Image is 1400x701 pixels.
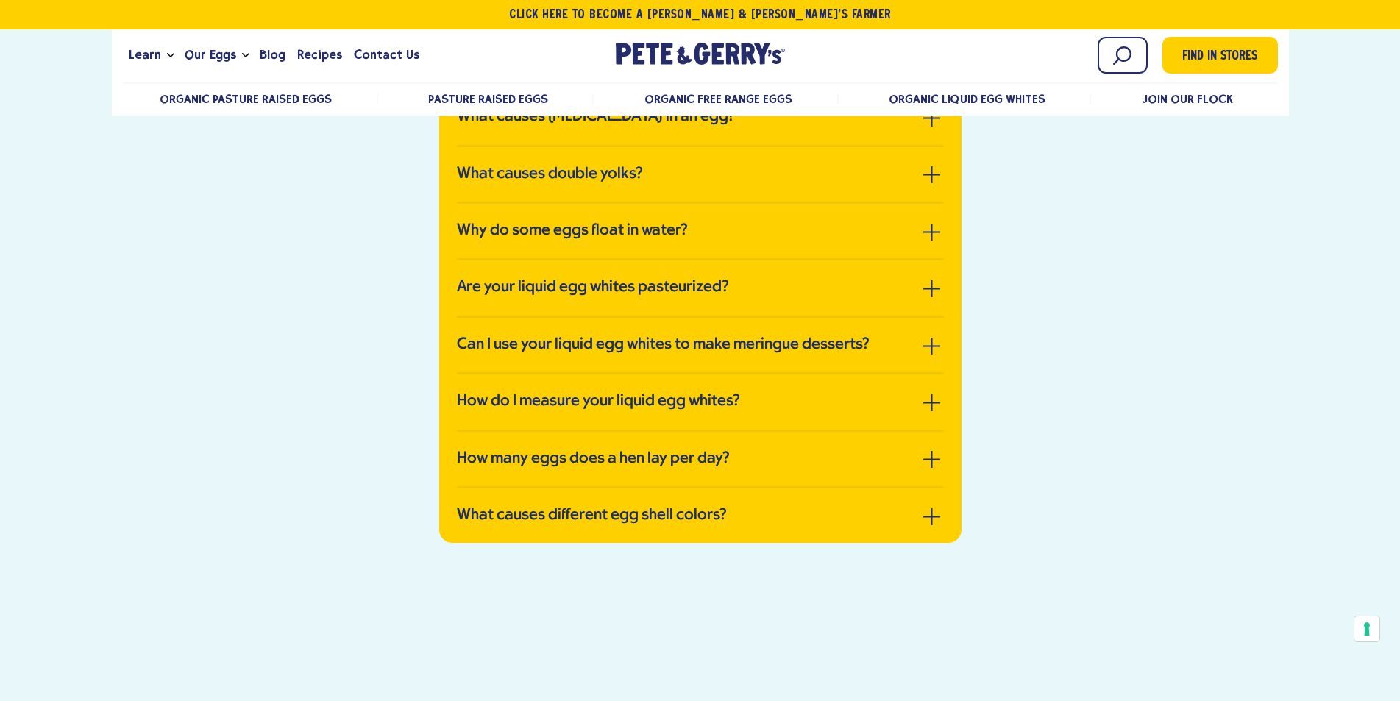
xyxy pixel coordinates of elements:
input: Search [1098,37,1148,74]
a: Find in Stores [1162,37,1278,74]
span: Contact Us [354,46,419,64]
button: Your consent preferences for tracking technologies [1354,616,1379,641]
button: Open the dropdown menu for Learn [167,53,174,58]
h3: What causes [MEDICAL_DATA] in an egg? [457,107,735,127]
h3: How do I measure your liquid egg whites? [457,392,740,411]
span: Recipes [297,46,342,64]
a: Organic Liquid Egg Whites [889,92,1045,106]
span: Blog [260,46,285,64]
a: Organic Pasture Raised Eggs [160,92,333,106]
a: Contact Us [348,35,425,75]
h3: What causes double yolks? [457,165,643,184]
a: Learn [123,35,167,75]
a: Our Eggs [179,35,242,75]
a: Organic Free Range Eggs [644,92,792,106]
button: Open the dropdown menu for Our Eggs [242,53,249,58]
a: Recipes [291,35,348,75]
span: Find in Stores [1182,47,1257,67]
h3: Can I use your liquid egg whites to make meringue desserts? [457,335,870,355]
h3: What causes different egg shell colors? [457,506,727,525]
h3: How many eggs does a hen lay per day? [457,449,730,469]
span: Learn [129,46,161,64]
a: Blog [254,35,291,75]
h3: Are your liquid egg whites pasteurized? [457,278,729,297]
h3: Why do some eggs float in water? [457,221,688,241]
nav: desktop product menu [123,82,1278,114]
a: Join Our Flock [1142,92,1233,106]
a: Pasture Raised Eggs [428,92,547,106]
span: Our Eggs [185,46,236,64]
